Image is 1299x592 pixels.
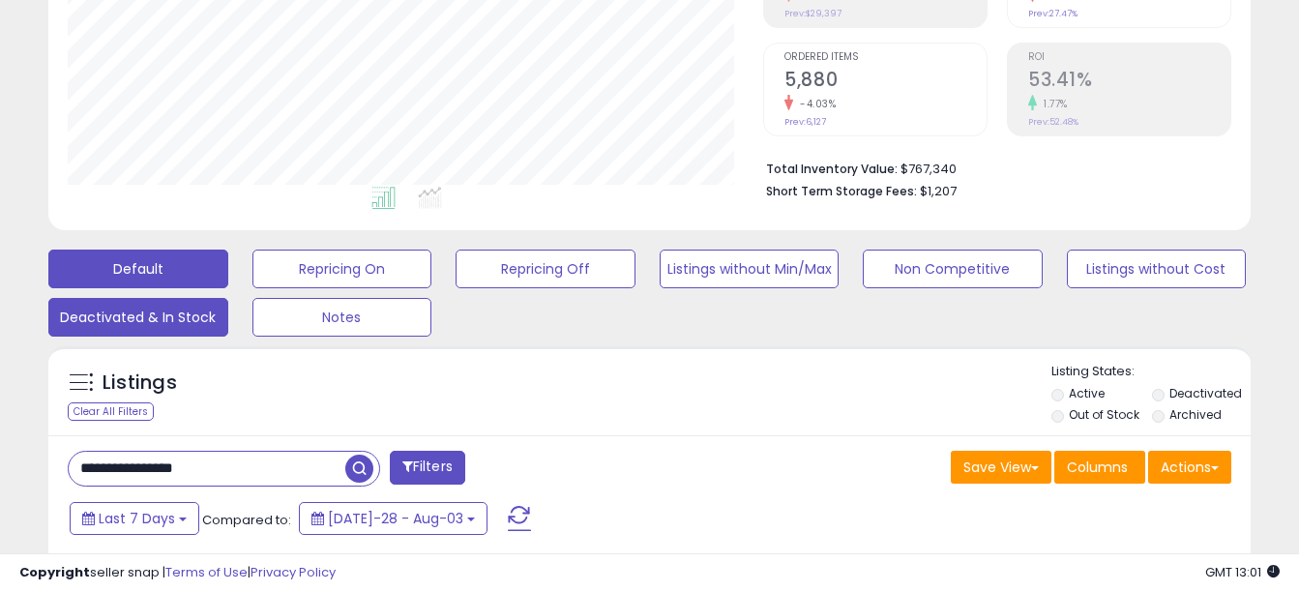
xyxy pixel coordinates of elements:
h2: 53.41% [1028,69,1230,95]
span: ROI [1028,52,1230,63]
small: Prev: $29,397 [784,8,841,19]
button: Deactivated & In Stock [48,298,228,337]
label: Out of Stock [1069,406,1139,423]
button: Actions [1148,451,1231,484]
label: Archived [1169,406,1222,423]
span: 2025-08-11 13:01 GMT [1205,563,1280,581]
h2: 5,880 [784,69,987,95]
small: Prev: 6,127 [784,116,826,128]
b: Total Inventory Value: [766,161,898,177]
button: Columns [1054,451,1145,484]
button: Filters [390,451,465,485]
div: Displaying 1 to 25 of 9895 items [1039,552,1231,571]
button: Listings without Cost [1067,250,1247,288]
span: $1,207 [920,182,957,200]
h5: Listings [103,370,177,397]
button: [DATE]-28 - Aug-03 [299,502,487,535]
button: Save View [951,451,1051,484]
span: Columns [1067,458,1128,477]
span: Last 7 Days [99,509,175,528]
small: 1.77% [1037,97,1068,111]
small: Prev: 52.48% [1028,116,1078,128]
button: Notes [252,298,432,337]
div: seller snap | | [19,564,336,582]
span: Compared to: [202,511,291,529]
label: Active [1069,385,1105,401]
p: Listing States: [1051,363,1251,381]
div: Clear All Filters [68,402,154,421]
a: Terms of Use [165,563,248,581]
li: $767,340 [766,156,1217,179]
a: Privacy Policy [251,563,336,581]
span: Ordered Items [784,52,987,63]
button: Non Competitive [863,250,1043,288]
button: Listings without Min/Max [660,250,840,288]
b: Short Term Storage Fees: [766,183,917,199]
label: Deactivated [1169,385,1242,401]
button: Repricing Off [456,250,635,288]
small: -4.03% [793,97,836,111]
strong: Copyright [19,563,90,581]
button: Default [48,250,228,288]
button: Repricing On [252,250,432,288]
small: Prev: 27.47% [1028,8,1078,19]
button: Last 7 Days [70,502,199,535]
span: [DATE]-28 - Aug-03 [328,509,463,528]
